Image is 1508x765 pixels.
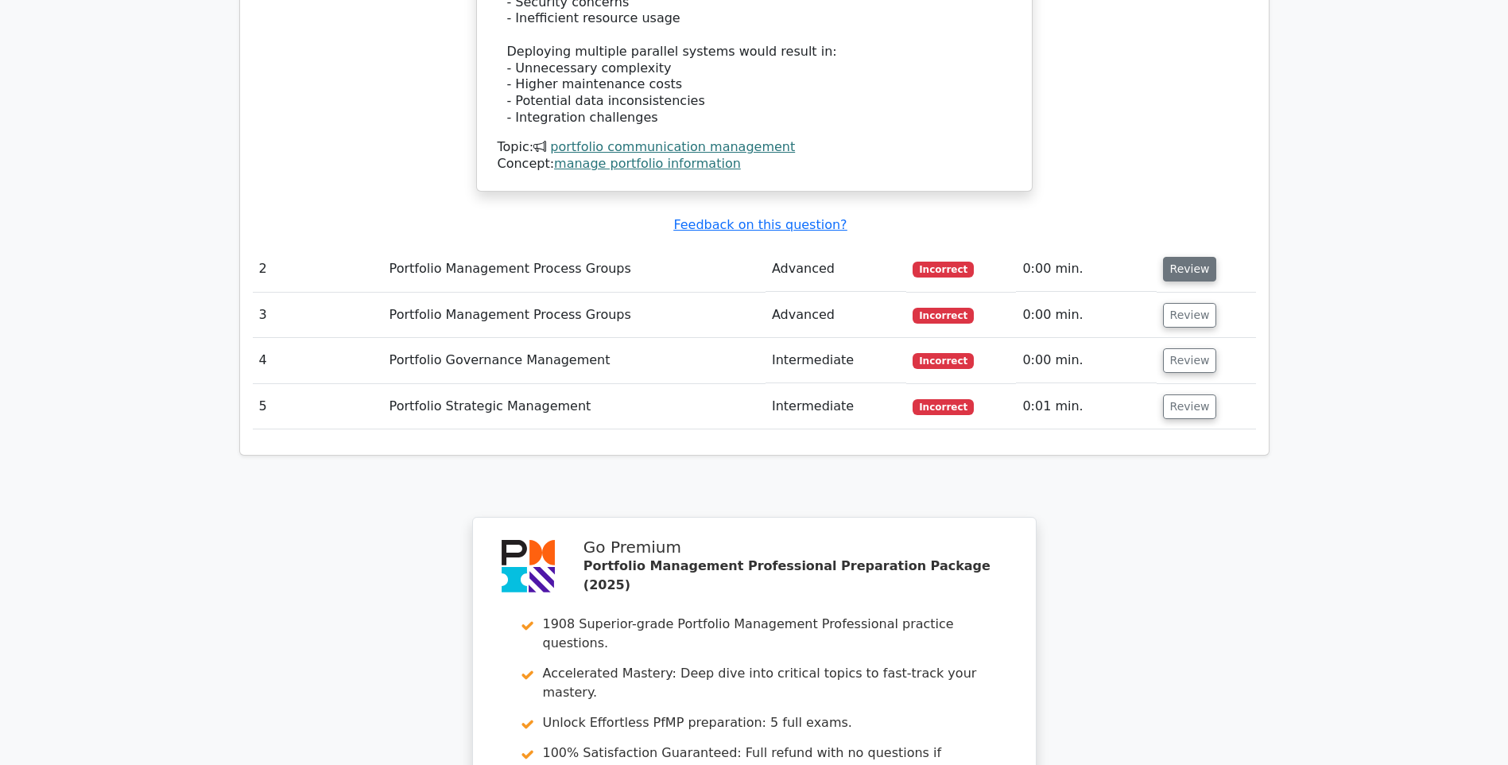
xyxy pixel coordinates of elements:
[253,247,383,292] td: 2
[550,139,795,154] a: portfolio communication management
[913,308,974,324] span: Incorrect
[498,156,1011,173] div: Concept:
[1016,247,1156,292] td: 0:00 min.
[383,338,766,383] td: Portfolio Governance Management
[253,338,383,383] td: 4
[554,156,741,171] a: manage portfolio information
[913,399,974,415] span: Incorrect
[1016,293,1156,338] td: 0:00 min.
[383,247,766,292] td: Portfolio Management Process Groups
[253,384,383,429] td: 5
[766,384,906,429] td: Intermediate
[913,353,974,369] span: Incorrect
[1163,303,1217,328] button: Review
[1163,348,1217,373] button: Review
[673,217,847,232] a: Feedback on this question?
[913,262,974,278] span: Incorrect
[766,293,906,338] td: Advanced
[1163,257,1217,282] button: Review
[766,338,906,383] td: Intermediate
[383,384,766,429] td: Portfolio Strategic Management
[498,139,1011,156] div: Topic:
[1016,338,1156,383] td: 0:00 min.
[766,247,906,292] td: Advanced
[1163,394,1217,419] button: Review
[253,293,383,338] td: 3
[383,293,766,338] td: Portfolio Management Process Groups
[1016,384,1156,429] td: 0:01 min.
